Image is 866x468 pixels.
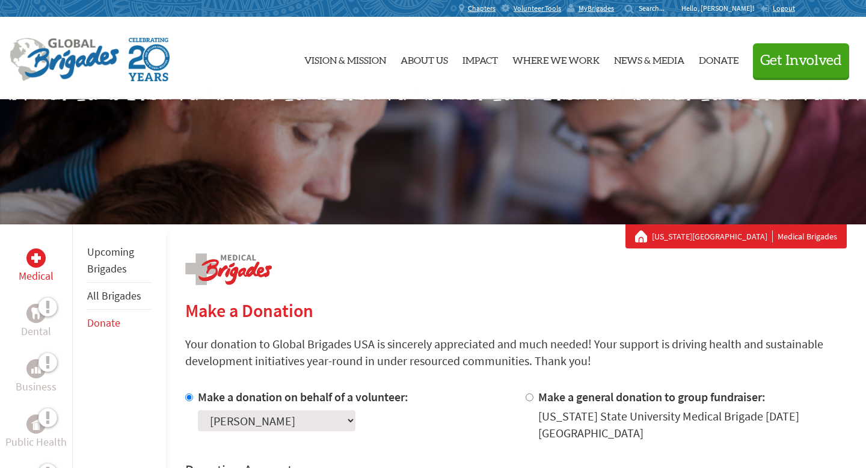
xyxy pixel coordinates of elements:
h2: Make a Donation [185,300,847,321]
img: logo-medical.png [185,253,272,285]
li: All Brigades [87,283,152,310]
span: Volunteer Tools [514,4,561,13]
a: [US_STATE][GEOGRAPHIC_DATA] [652,230,773,242]
span: MyBrigades [579,4,614,13]
label: Make a general donation to group fundraiser: [538,389,766,404]
a: All Brigades [87,289,141,303]
a: About Us [401,27,448,90]
img: Business [31,364,41,374]
span: Chapters [468,4,496,13]
img: Medical [31,253,41,263]
label: Make a donation on behalf of a volunteer: [198,389,408,404]
img: Dental [31,307,41,319]
p: Hello, [PERSON_NAME]! [681,4,760,13]
li: Upcoming Brigades [87,239,152,283]
div: Dental [26,304,46,323]
p: Public Health [5,434,67,451]
button: Get Involved [753,43,849,78]
div: Medical Brigades [635,230,837,242]
a: Logout [760,4,795,13]
div: Medical [26,248,46,268]
div: Public Health [26,414,46,434]
a: Public HealthPublic Health [5,414,67,451]
a: DentalDental [21,304,51,340]
div: [US_STATE] State University Medical Brigade [DATE] [GEOGRAPHIC_DATA] [538,408,847,442]
p: Dental [21,323,51,340]
div: Business [26,359,46,378]
span: Logout [773,4,795,13]
p: Your donation to Global Brigades USA is sincerely appreciated and much needed! Your support is dr... [185,336,847,369]
a: Donate [87,316,120,330]
li: Donate [87,310,152,336]
a: Upcoming Brigades [87,245,134,276]
p: Medical [19,268,54,285]
a: Impact [462,27,498,90]
img: Global Brigades Celebrating 20 Years [129,38,170,81]
a: Where We Work [512,27,600,90]
span: Get Involved [760,54,842,68]
a: News & Media [614,27,684,90]
img: Public Health [31,418,41,430]
img: Global Brigades Logo [10,38,119,81]
p: Business [16,378,57,395]
input: Search... [639,4,673,13]
a: Vision & Mission [304,27,386,90]
a: MedicalMedical [19,248,54,285]
a: Donate [699,27,739,90]
a: BusinessBusiness [16,359,57,395]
